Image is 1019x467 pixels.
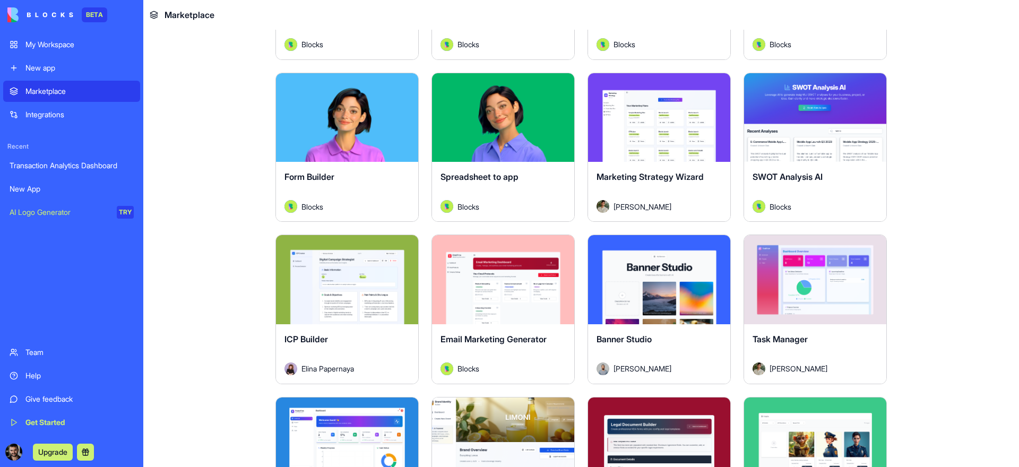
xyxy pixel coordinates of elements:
[3,142,140,151] span: Recent
[3,104,140,125] a: Integrations
[25,347,134,358] div: Team
[3,365,140,386] a: Help
[770,39,791,50] span: Blocks
[770,363,827,374] span: [PERSON_NAME]
[3,202,140,223] a: AI Logo GeneratorTRY
[284,200,297,213] img: Avatar
[431,235,575,384] a: Email Marketing GeneratorAvatarBlocks
[597,200,609,213] img: Avatar
[25,417,134,428] div: Get Started
[33,444,73,461] button: Upgrade
[33,446,73,457] a: Upgrade
[3,388,140,410] a: Give feedback
[284,334,328,344] span: ICP Builder
[3,81,140,102] a: Marketplace
[25,63,134,73] div: New app
[301,201,323,212] span: Blocks
[284,171,334,182] span: Form Builder
[284,38,297,51] img: Avatar
[10,160,134,171] div: Transaction Analytics Dashboard
[25,39,134,50] div: My Workspace
[10,184,134,194] div: New App
[614,39,635,50] span: Blocks
[753,362,765,375] img: Avatar
[588,73,731,222] a: Marketing Strategy WizardAvatar[PERSON_NAME]
[457,39,479,50] span: Blocks
[614,363,671,374] span: [PERSON_NAME]
[614,201,671,212] span: [PERSON_NAME]
[753,171,823,182] span: SWOT Analysis AI
[3,178,140,200] a: New App
[753,38,765,51] img: Avatar
[3,155,140,176] a: Transaction Analytics Dashboard
[117,206,134,219] div: TRY
[744,235,887,384] a: Task ManagerAvatar[PERSON_NAME]
[441,334,547,344] span: Email Marketing Generator
[597,171,704,182] span: Marketing Strategy Wizard
[770,201,791,212] span: Blocks
[284,362,297,375] img: Avatar
[744,73,887,222] a: SWOT Analysis AIAvatarBlocks
[301,363,354,374] span: Elina Papernaya
[457,201,479,212] span: Blocks
[441,200,453,213] img: Avatar
[301,39,323,50] span: Blocks
[275,73,419,222] a: Form BuilderAvatarBlocks
[25,394,134,404] div: Give feedback
[597,362,609,375] img: Avatar
[275,235,419,384] a: ICP BuilderAvatarElina Papernaya
[7,7,107,22] a: BETA
[3,342,140,363] a: Team
[597,38,609,51] img: Avatar
[10,207,109,218] div: AI Logo Generator
[441,38,453,51] img: Avatar
[431,73,575,222] a: Spreadsheet to appAvatarBlocks
[165,8,214,21] span: Marketplace
[3,34,140,55] a: My Workspace
[5,444,22,461] img: ACg8ocIhLtIJhtGR8oHzY_JOKl4a9iA24r-rWX_L4myQwbBt2wb0UYe2rA=s96-c
[753,334,808,344] span: Task Manager
[82,7,107,22] div: BETA
[25,86,134,97] div: Marketplace
[25,109,134,120] div: Integrations
[7,7,73,22] img: logo
[25,370,134,381] div: Help
[597,334,652,344] span: Banner Studio
[753,200,765,213] img: Avatar
[441,362,453,375] img: Avatar
[588,235,731,384] a: Banner StudioAvatar[PERSON_NAME]
[441,171,519,182] span: Spreadsheet to app
[3,412,140,433] a: Get Started
[457,363,479,374] span: Blocks
[3,57,140,79] a: New app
